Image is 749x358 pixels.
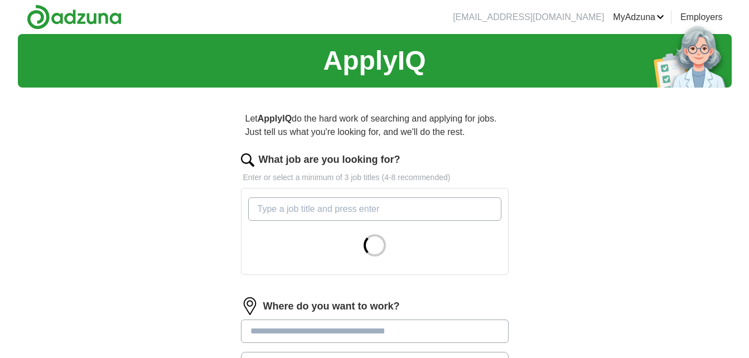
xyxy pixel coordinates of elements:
strong: ApplyIQ [258,114,292,123]
label: Where do you want to work? [263,299,400,314]
img: Adzuna logo [27,4,122,30]
p: Let do the hard work of searching and applying for jobs. Just tell us what you're looking for, an... [241,108,509,143]
a: Employers [680,11,723,24]
p: Enter or select a minimum of 3 job titles (4-8 recommended) [241,172,509,183]
label: What job are you looking for? [259,152,400,167]
img: search.png [241,153,254,167]
input: Type a job title and press enter [248,197,501,221]
img: location.png [241,297,259,315]
a: MyAdzuna [613,11,664,24]
li: [EMAIL_ADDRESS][DOMAIN_NAME] [453,11,604,24]
h1: ApplyIQ [323,41,426,81]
